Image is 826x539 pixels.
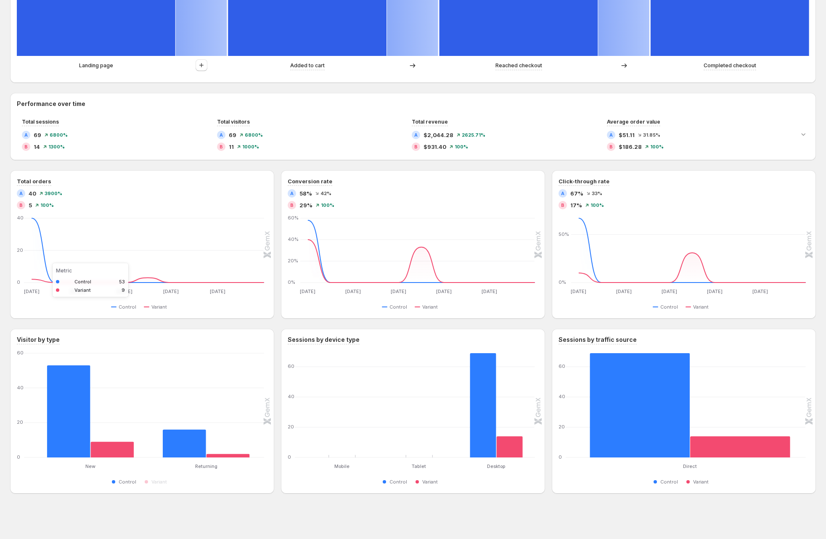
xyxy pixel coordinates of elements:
[229,131,236,139] span: 69
[22,119,59,125] span: Total sessions
[321,203,334,208] span: 100%
[288,258,298,264] text: 20%
[299,189,312,198] span: 58%
[424,143,446,151] span: $931.40
[79,61,113,70] p: Landing page
[436,288,452,294] text: [DATE]
[85,463,95,469] text: New
[415,477,441,487] button: Variant
[683,463,697,469] text: Direct
[609,144,613,149] h2: B
[574,353,805,457] g: Direct: Control 69,Variant 14
[206,434,249,457] rect: Variant 2
[19,203,23,208] h2: B
[119,304,136,310] span: Control
[210,288,225,294] text: [DATE]
[561,191,564,196] h2: A
[288,215,299,221] text: 60%
[412,463,426,469] text: Tablet
[462,132,485,137] span: 2625.71%
[381,353,458,457] g: Tablet: Control 0,Variant 0
[342,437,368,457] rect: Variant 0
[148,353,264,457] g: Returning: Control 16,Variant 2
[242,144,259,149] span: 1000%
[690,416,790,457] rect: Variant 14
[470,353,496,457] rect: Control 69
[288,279,295,285] text: 0%
[559,177,609,185] h3: Click-through rate
[34,131,41,139] span: 69
[752,288,768,294] text: [DATE]
[315,437,342,457] rect: Control 0
[590,353,690,457] rect: Control 69
[686,477,712,487] button: Variant
[17,350,24,356] text: 60
[653,302,681,312] button: Control
[19,191,23,196] h2: A
[163,288,179,294] text: [DATE]
[50,132,68,137] span: 6800%
[320,191,331,196] span: 42%
[300,288,315,294] text: [DATE]
[24,288,40,294] text: [DATE]
[288,336,360,344] h3: Sessions by device type
[571,288,586,294] text: [DATE]
[455,144,468,149] span: 100%
[17,177,51,185] h3: Total orders
[382,477,410,487] button: Control
[288,424,294,430] text: 20
[245,132,263,137] span: 6800%
[422,478,438,485] span: Variant
[119,478,136,485] span: Control
[345,288,361,294] text: [DATE]
[693,478,709,485] span: Variant
[422,304,438,310] span: Variant
[559,454,562,460] text: 0
[609,132,613,137] h2: A
[487,463,506,469] text: Desktop
[590,203,604,208] span: 100%
[48,144,65,149] span: 1300%
[299,201,312,209] span: 29%
[660,478,678,485] span: Control
[32,353,148,457] g: New: Control 53,Variant 9
[482,288,497,294] text: [DATE]
[288,236,299,242] text: 40%
[559,424,565,430] text: 20
[391,288,406,294] text: [DATE]
[559,279,566,285] text: 0%
[458,353,535,457] g: Desktop: Control 69,Variant 14
[619,143,642,151] span: $186.28
[217,119,250,125] span: Total visitors
[570,201,582,209] span: 17%
[111,302,140,312] button: Control
[495,61,542,70] p: Reached checkout
[686,302,712,312] button: Variant
[653,477,681,487] button: Control
[144,302,170,312] button: Variant
[419,437,445,457] rect: Variant 0
[29,189,36,198] span: 40
[163,410,206,457] rect: Control 16
[151,304,167,310] span: Variant
[220,144,223,149] h2: B
[288,363,294,369] text: 60
[17,100,809,108] h2: Performance over time
[704,61,756,70] p: Completed checkout
[693,304,709,310] span: Variant
[229,143,234,151] span: 11
[412,119,448,125] span: Total revenue
[45,191,62,196] span: 3900%
[17,419,23,425] text: 20
[561,203,564,208] h2: B
[40,203,54,208] span: 100%
[559,363,565,369] text: 60
[290,191,294,196] h2: A
[220,132,223,137] h2: A
[195,463,217,469] text: Returning
[643,132,660,137] span: 31.85%
[17,385,24,391] text: 40
[389,478,407,485] span: Control
[707,288,723,294] text: [DATE]
[47,353,90,457] rect: Control 53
